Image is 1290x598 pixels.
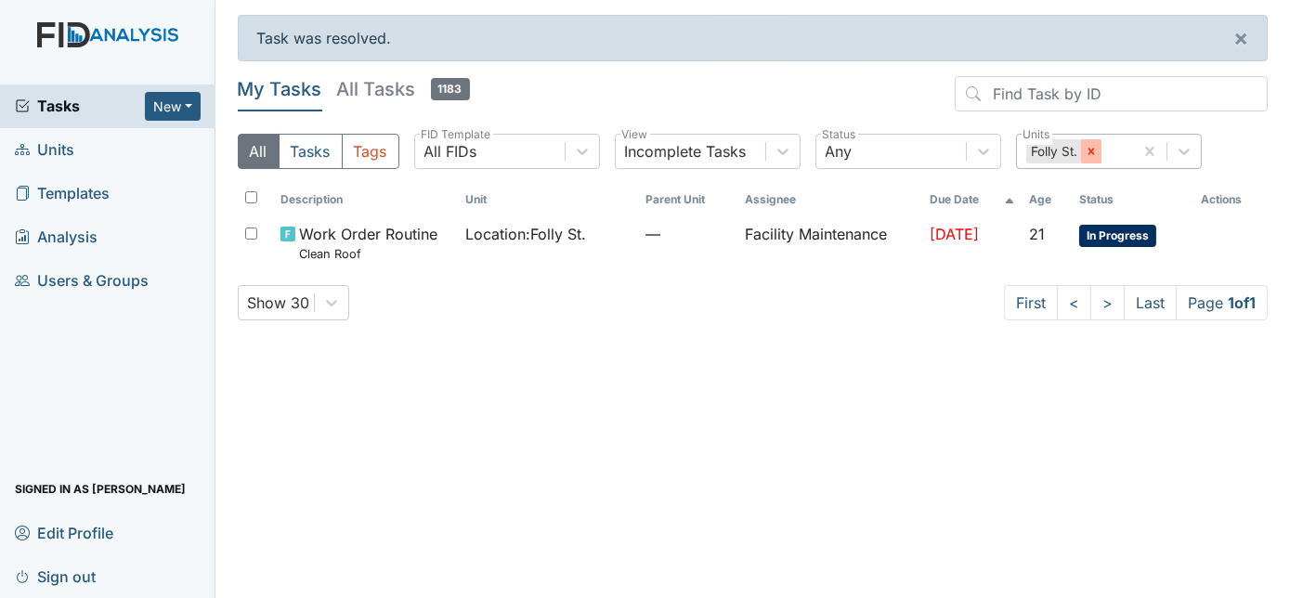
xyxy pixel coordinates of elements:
span: [DATE] [930,225,979,243]
span: Units [15,136,74,164]
div: Show 30 [248,292,310,314]
a: < [1057,285,1091,320]
span: Users & Groups [15,266,149,295]
span: — [645,223,729,245]
div: Task was resolved. [238,15,1269,61]
span: Work Order Routine Clean Roof [299,223,437,263]
a: Last [1124,285,1177,320]
div: All FIDs [424,140,477,162]
th: Toggle SortBy [1023,184,1072,215]
th: Toggle SortBy [638,184,736,215]
button: New [145,92,201,121]
span: In Progress [1079,225,1156,247]
span: Signed in as [PERSON_NAME] [15,474,186,503]
div: Folly St. [1026,139,1081,163]
input: Find Task by ID [955,76,1268,111]
a: Tasks [15,95,145,117]
input: Toggle All Rows Selected [245,191,257,203]
span: × [1233,24,1248,51]
nav: task-pagination [1004,285,1268,320]
button: Tags [342,134,399,169]
th: Actions [1193,184,1268,215]
h5: My Tasks [238,76,322,102]
span: 21 [1030,225,1046,243]
div: Type filter [238,134,399,169]
span: Analysis [15,223,98,252]
span: Sign out [15,562,96,591]
span: Templates [15,179,110,208]
div: Incomplete Tasks [625,140,747,162]
a: First [1004,285,1058,320]
td: Facility Maintenance [737,215,922,270]
span: Location : Folly St. [465,223,586,245]
a: > [1090,285,1125,320]
th: Assignee [737,184,922,215]
span: Edit Profile [15,518,113,547]
small: Clean Roof [299,245,437,263]
span: Page [1176,285,1268,320]
th: Toggle SortBy [273,184,458,215]
strong: 1 of 1 [1228,293,1256,312]
th: Toggle SortBy [458,184,638,215]
span: 1183 [431,78,470,100]
button: × [1215,16,1267,60]
h5: All Tasks [337,76,470,102]
th: Toggle SortBy [922,184,1023,215]
div: Any [826,140,853,162]
button: All [238,134,280,169]
button: Tasks [279,134,343,169]
th: Toggle SortBy [1072,184,1194,215]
